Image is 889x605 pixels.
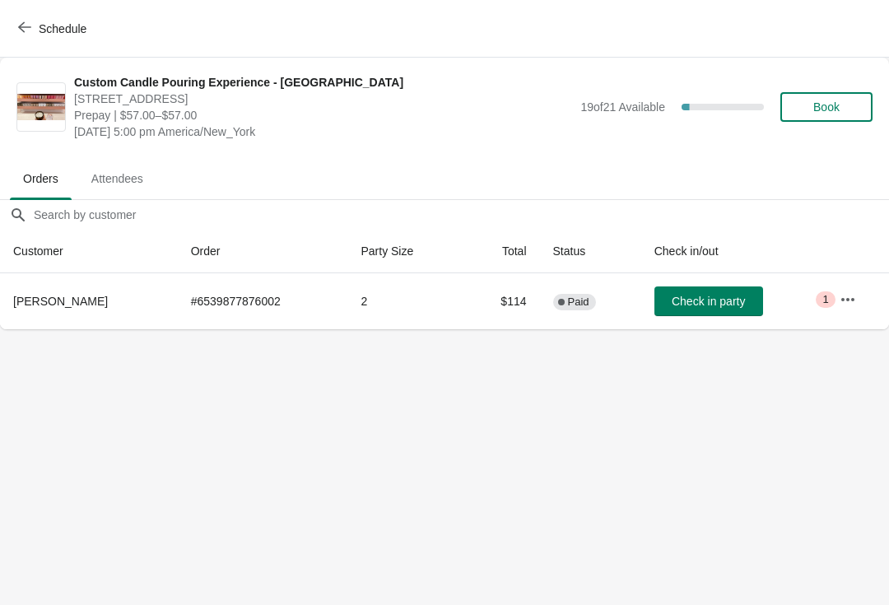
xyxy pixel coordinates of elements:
span: [DATE] 5:00 pm America/New_York [74,123,572,140]
th: Party Size [347,230,463,273]
span: [PERSON_NAME] [13,295,108,308]
span: Attendees [78,164,156,193]
span: Paid [568,296,589,309]
td: $114 [463,273,540,329]
span: [STREET_ADDRESS] [74,91,572,107]
th: Status [540,230,641,273]
input: Search by customer [33,200,889,230]
td: 2 [347,273,463,329]
span: Book [813,100,840,114]
th: Order [178,230,348,273]
span: Prepay | $57.00–$57.00 [74,107,572,123]
span: Schedule [39,22,86,35]
button: Book [780,92,873,122]
span: 1 [822,293,828,306]
th: Check in/out [641,230,826,273]
span: 19 of 21 Available [580,100,665,114]
button: Schedule [8,14,100,44]
th: Total [463,230,540,273]
td: # 6539877876002 [178,273,348,329]
span: Orders [10,164,72,193]
span: Custom Candle Pouring Experience - [GEOGRAPHIC_DATA] [74,74,572,91]
img: Custom Candle Pouring Experience - Fort Lauderdale [17,94,65,121]
button: Check in party [654,286,763,316]
span: Check in party [672,295,745,308]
